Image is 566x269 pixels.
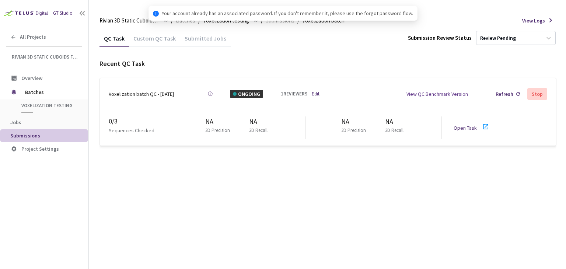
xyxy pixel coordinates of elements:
[532,91,543,97] div: Stop
[205,116,233,127] div: NA
[174,16,197,24] a: Batches
[249,127,268,134] p: 3D Recall
[99,35,129,47] div: QC Task
[99,59,556,69] div: Recent QC Task
[281,90,307,98] div: 1 REVIEWERS
[406,90,468,98] div: View QC Benchmark Version
[129,35,180,47] div: Custom QC Task
[454,125,477,131] a: Open Task
[205,127,230,134] p: 3D Precision
[109,126,154,134] p: Sequences Checked
[99,16,159,25] span: Rivian 3D Static Cuboids fixed[2024-25]
[480,35,516,42] div: Review Pending
[153,11,159,17] span: info-circle
[21,75,42,81] span: Overview
[12,54,78,60] span: Rivian 3D Static Cuboids fixed[2024-25]
[20,34,46,40] span: All Projects
[162,9,413,17] span: Your account already has an associated password. If you don't remember it, please use the forgot ...
[522,17,545,25] span: View Logs
[385,127,403,134] p: 2D Recall
[53,10,73,17] div: GT Studio
[180,35,231,47] div: Submitted Jobs
[10,132,40,139] span: Submissions
[341,116,369,127] div: NA
[25,85,76,99] span: Batches
[21,146,59,152] span: Project Settings
[385,116,406,127] div: NA
[109,90,174,98] div: Voxelization batch QC - [DATE]
[341,127,366,134] p: 2D Precision
[264,16,296,24] a: Submissions
[408,34,472,42] div: Submission Review Status
[496,90,513,98] div: Refresh
[312,90,319,98] a: Edit
[109,116,170,126] div: 0 / 3
[249,116,270,127] div: NA
[10,119,21,126] span: Jobs
[21,102,76,109] span: Voxelization testing
[230,90,263,98] div: ONGOING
